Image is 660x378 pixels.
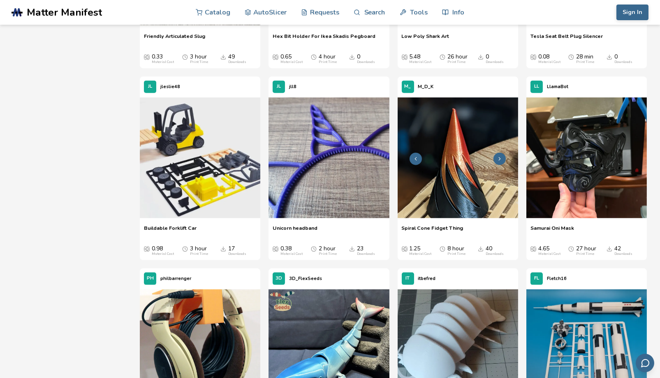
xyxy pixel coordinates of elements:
[319,252,337,256] div: Print Time
[190,60,208,64] div: Print Time
[182,245,188,252] span: Average Print Time
[405,84,411,89] span: M_
[530,225,574,237] a: Samurai Oni Mask
[440,54,445,60] span: Average Print Time
[144,54,150,60] span: Average Cost
[280,245,303,256] div: 0.38
[486,54,504,64] div: 0
[228,54,246,64] div: 49
[486,60,504,64] div: Downloads
[357,245,375,256] div: 23
[440,245,445,252] span: Average Print Time
[311,245,317,252] span: Average Print Time
[418,82,434,91] p: M_D_K
[273,245,278,252] span: Average Cost
[152,54,174,64] div: 0.33
[147,276,154,281] span: PH
[402,245,408,252] span: Average Cost
[402,54,408,60] span: Average Cost
[148,84,152,89] span: JL
[319,54,337,64] div: 4 hour
[568,245,574,252] span: Average Print Time
[447,245,465,256] div: 8 hour
[228,252,246,256] div: Downloads
[418,274,436,283] p: itbefred
[152,60,174,64] div: Material Cost
[273,33,375,45] a: Hex Bit Holder For Ikea Skadis Pegboard
[486,252,504,256] div: Downloads
[478,245,484,252] span: Downloads
[280,60,303,64] div: Material Cost
[534,276,539,281] span: FL
[152,252,174,256] div: Material Cost
[280,252,303,256] div: Material Cost
[614,252,632,256] div: Downloads
[568,54,574,60] span: Average Print Time
[410,252,432,256] div: Material Cost
[190,252,208,256] div: Print Time
[311,54,317,60] span: Average Print Time
[607,245,612,252] span: Downloads
[576,252,594,256] div: Print Time
[547,274,567,283] p: Fletch16
[614,54,632,64] div: 0
[607,54,612,60] span: Downloads
[144,225,197,237] a: Buildable Forklift Car
[538,252,560,256] div: Material Cost
[402,33,449,45] a: Low Poly Shark Art
[349,245,355,252] span: Downloads
[190,54,208,64] div: 3 hour
[144,33,205,45] a: Friendly Articulated Slug
[410,245,432,256] div: 1.25
[152,245,174,256] div: 0.98
[220,54,226,60] span: Downloads
[636,354,654,372] button: Send feedback via email
[357,54,375,64] div: 0
[144,245,150,252] span: Average Cost
[486,245,504,256] div: 40
[538,54,560,64] div: 0.08
[357,252,375,256] div: Downloads
[447,60,465,64] div: Print Time
[182,54,188,60] span: Average Print Time
[530,245,536,252] span: Average Cost
[530,33,603,45] a: Tesla Seat Belt Plug Silencer
[289,274,322,283] p: 3D_FlexSeeds
[534,84,539,89] span: LL
[319,60,337,64] div: Print Time
[616,5,648,20] button: Sign In
[538,60,560,64] div: Material Cost
[530,54,536,60] span: Average Cost
[614,245,632,256] div: 42
[273,225,317,237] a: Unicorn headband
[406,276,410,281] span: IT
[160,82,180,91] p: jleslie48
[277,84,281,89] span: JL
[410,54,432,64] div: 5.48
[447,54,468,64] div: 26 hour
[547,82,568,91] p: LlamaBot
[410,60,432,64] div: Material Cost
[576,245,596,256] div: 27 hour
[27,7,102,18] span: Matter Manifest
[349,54,355,60] span: Downloads
[228,245,246,256] div: 17
[190,245,208,256] div: 3 hour
[538,245,560,256] div: 4.65
[357,60,375,64] div: Downloads
[280,54,303,64] div: 0.65
[447,252,465,256] div: Print Time
[478,54,484,60] span: Downloads
[220,245,226,252] span: Downloads
[576,60,594,64] div: Print Time
[289,82,296,91] p: jll8
[402,225,463,237] a: Spiral Cone Fidget Thing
